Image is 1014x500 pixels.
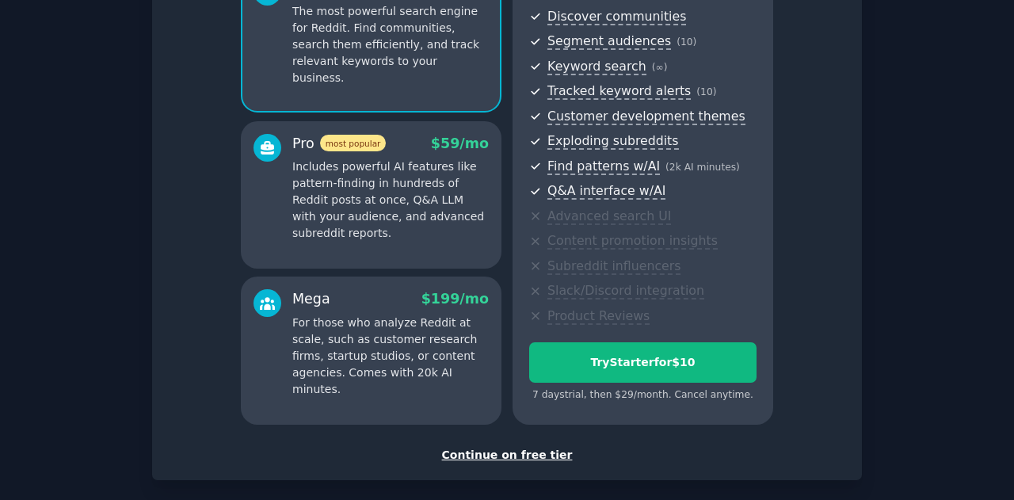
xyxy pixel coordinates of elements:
[292,134,386,154] div: Pro
[547,59,646,75] span: Keyword search
[292,3,489,86] p: The most powerful search engine for Reddit. Find communities, search them efficiently, and track ...
[547,308,650,325] span: Product Reviews
[547,133,678,150] span: Exploding subreddits
[677,36,696,48] span: ( 10 )
[292,158,489,242] p: Includes powerful AI features like pattern-finding in hundreds of Reddit posts at once, Q&A LLM w...
[696,86,716,97] span: ( 10 )
[529,388,757,403] div: 7 days trial, then $ 29 /month . Cancel anytime.
[292,289,330,309] div: Mega
[547,9,686,25] span: Discover communities
[547,208,671,225] span: Advanced search UI
[547,233,718,250] span: Content promotion insights
[292,315,489,398] p: For those who analyze Reddit at scale, such as customer research firms, startup studios, or conte...
[431,135,489,151] span: $ 59 /mo
[547,158,660,175] span: Find patterns w/AI
[169,447,845,464] div: Continue on free tier
[547,83,691,100] span: Tracked keyword alerts
[665,162,740,173] span: ( 2k AI minutes )
[529,342,757,383] button: TryStarterfor$10
[547,258,680,275] span: Subreddit influencers
[421,291,489,307] span: $ 199 /mo
[320,135,387,151] span: most popular
[652,62,668,73] span: ( ∞ )
[530,354,756,371] div: Try Starter for $10
[547,33,671,50] span: Segment audiences
[547,109,745,125] span: Customer development themes
[547,183,665,200] span: Q&A interface w/AI
[547,283,704,300] span: Slack/Discord integration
